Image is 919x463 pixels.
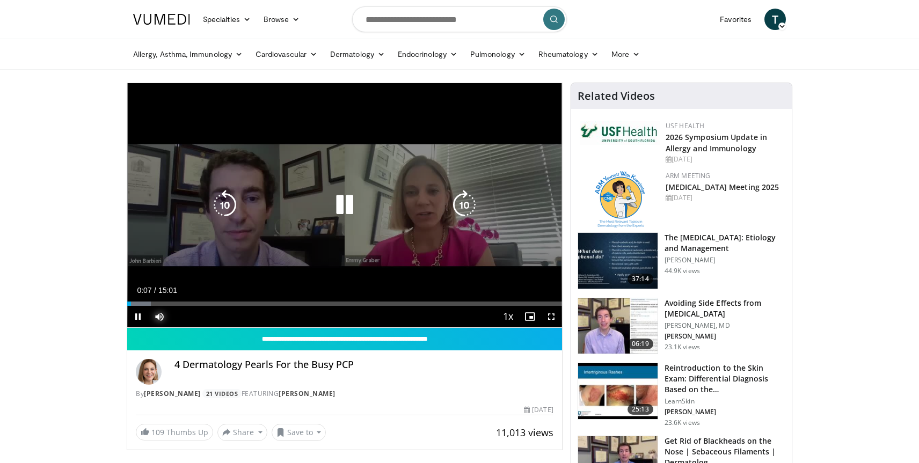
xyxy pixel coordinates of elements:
a: Specialties [196,9,257,30]
a: USF Health [666,121,705,130]
p: 23.1K views [665,343,700,351]
p: LearnSkin [665,397,785,406]
a: More [605,43,646,65]
h3: The [MEDICAL_DATA]: Etiology and Management [665,232,785,254]
p: [PERSON_NAME] [665,408,785,416]
a: 06:19 Avoiding Side Effects from [MEDICAL_DATA] [PERSON_NAME], MD [PERSON_NAME] 23.1K views [578,298,785,355]
img: 022c50fb-a848-4cac-a9d8-ea0906b33a1b.150x105_q85_crop-smart_upscale.jpg [578,363,658,419]
button: Save to [272,424,326,441]
button: Fullscreen [541,306,562,327]
span: 25:13 [628,404,653,415]
span: 11,013 views [496,426,553,439]
a: Endocrinology [391,43,464,65]
p: 44.9K views [665,267,700,275]
button: Share [217,424,267,441]
a: [MEDICAL_DATA] Meeting 2025 [666,182,779,192]
button: Mute [149,306,170,327]
p: [PERSON_NAME], MD [665,321,785,330]
h4: Related Videos [578,90,655,102]
video-js: Video Player [127,83,562,328]
img: c5af237d-e68a-4dd3-8521-77b3daf9ece4.150x105_q85_crop-smart_upscale.jpg [578,233,658,289]
a: T [764,9,786,30]
div: [DATE] [666,193,783,203]
img: Avatar [136,359,162,385]
img: 89a28c6a-718a-466f-b4d1-7c1f06d8483b.png.150x105_q85_autocrop_double_scale_upscale_version-0.2.png [595,171,645,227]
p: [PERSON_NAME] [665,332,785,341]
button: Playback Rate [498,306,519,327]
span: 109 [151,427,164,437]
span: / [154,286,156,295]
a: 37:14 The [MEDICAL_DATA]: Etiology and Management [PERSON_NAME] 44.9K views [578,232,785,289]
p: 23.6K views [665,418,700,427]
a: 109 Thumbs Up [136,424,213,440]
span: 0:07 [137,286,151,295]
img: VuMedi Logo [133,14,190,25]
a: Dermatology [324,43,391,65]
a: Cardiovascular [249,43,324,65]
a: [PERSON_NAME] [144,389,201,398]
img: 6f9900f7-f6e7-4fd7-bcbb-2a1dc7b7d476.150x105_q85_crop-smart_upscale.jpg [578,298,658,354]
p: [PERSON_NAME] [665,256,785,264]
a: Rheumatology [532,43,605,65]
a: 25:13 Reintroduction to the Skin Exam: Differential Diagnosis Based on the… LearnSkin [PERSON_NAM... [578,363,785,427]
div: [DATE] [666,155,783,164]
a: Pulmonology [464,43,532,65]
h4: 4 Dermatology Pearls For the Busy PCP [174,359,553,371]
a: Browse [257,9,307,30]
span: 37:14 [628,274,653,284]
div: Progress Bar [127,302,562,306]
div: [DATE] [524,405,553,415]
span: 06:19 [628,339,653,349]
a: [PERSON_NAME] [279,389,335,398]
a: 2026 Symposium Update in Allergy and Immunology [666,132,767,153]
a: Allergy, Asthma, Immunology [127,43,249,65]
a: 21 Videos [202,389,242,398]
img: 6ba8804a-8538-4002-95e7-a8f8012d4a11.png.150x105_q85_autocrop_double_scale_upscale_version-0.2.jpg [580,121,660,145]
input: Search topics, interventions [352,6,567,32]
h3: Reintroduction to the Skin Exam: Differential Diagnosis Based on the… [665,363,785,395]
button: Pause [127,306,149,327]
div: By FEATURING [136,389,553,399]
a: Favorites [713,9,758,30]
span: 15:01 [158,286,177,295]
h3: Avoiding Side Effects from [MEDICAL_DATA] [665,298,785,319]
a: ARM Meeting [666,171,711,180]
button: Enable picture-in-picture mode [519,306,541,327]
